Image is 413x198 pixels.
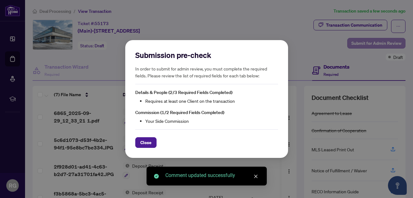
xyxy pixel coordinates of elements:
span: Commission (1/2 Required Fields Completed) [135,110,224,115]
li: Requires at least one Client on the transaction [145,97,278,104]
h2: Submission pre-check [135,50,278,60]
h5: In order to submit for admin review, you must complete the required fields. Please review the lis... [135,65,278,79]
span: check-circle [154,174,159,179]
a: Close [252,173,259,180]
span: close [254,174,258,179]
span: Close [140,138,152,148]
div: Comment updated successfully [165,172,259,179]
li: Your Side Commission [145,117,278,124]
button: Close [135,137,157,148]
span: Details & People (2/3 Required Fields Completed) [135,90,232,95]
